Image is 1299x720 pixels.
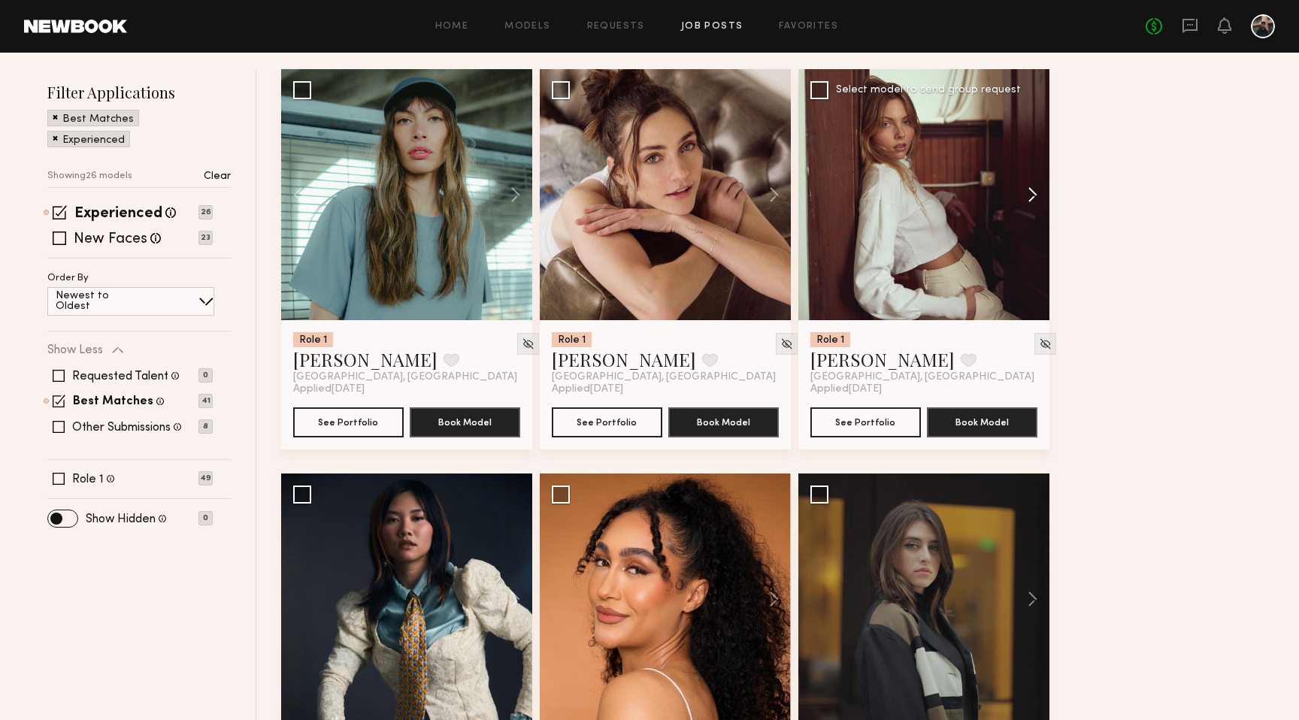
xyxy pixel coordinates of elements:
[810,347,955,371] a: [PERSON_NAME]
[587,22,645,32] a: Requests
[779,22,838,32] a: Favorites
[552,347,696,371] a: [PERSON_NAME]
[552,383,779,395] div: Applied [DATE]
[504,22,550,32] a: Models
[72,371,168,383] label: Requested Talent
[293,383,520,395] div: Applied [DATE]
[47,344,103,356] p: Show Less
[62,135,125,146] p: Experienced
[72,473,104,486] label: Role 1
[198,368,213,383] p: 0
[47,171,132,181] p: Showing 26 models
[552,407,662,437] button: See Portfolio
[668,415,779,428] a: Book Model
[1039,337,1052,350] img: Unhide Model
[810,407,921,437] button: See Portfolio
[810,332,850,347] div: Role 1
[293,407,404,437] button: See Portfolio
[927,415,1037,428] a: Book Model
[552,332,592,347] div: Role 1
[435,22,469,32] a: Home
[522,337,534,350] img: Unhide Model
[198,511,213,525] p: 0
[410,407,520,437] button: Book Model
[668,407,779,437] button: Book Model
[552,371,776,383] span: [GEOGRAPHIC_DATA], [GEOGRAPHIC_DATA]
[73,396,153,408] label: Best Matches
[56,291,145,312] p: Newest to Oldest
[72,422,171,434] label: Other Submissions
[836,85,1021,95] div: Select model to send group request
[198,205,213,219] p: 26
[927,407,1037,437] button: Book Model
[780,337,793,350] img: Unhide Model
[47,274,89,283] p: Order By
[204,171,231,182] p: Clear
[681,22,743,32] a: Job Posts
[810,383,1037,395] div: Applied [DATE]
[62,114,134,125] p: Best Matches
[198,231,213,245] p: 23
[810,371,1034,383] span: [GEOGRAPHIC_DATA], [GEOGRAPHIC_DATA]
[198,419,213,434] p: 8
[74,207,162,222] label: Experienced
[86,513,156,525] label: Show Hidden
[293,371,517,383] span: [GEOGRAPHIC_DATA], [GEOGRAPHIC_DATA]
[198,394,213,408] p: 41
[74,232,147,247] label: New Faces
[410,415,520,428] a: Book Model
[293,332,333,347] div: Role 1
[47,82,231,102] h2: Filter Applications
[293,347,438,371] a: [PERSON_NAME]
[198,471,213,486] p: 49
